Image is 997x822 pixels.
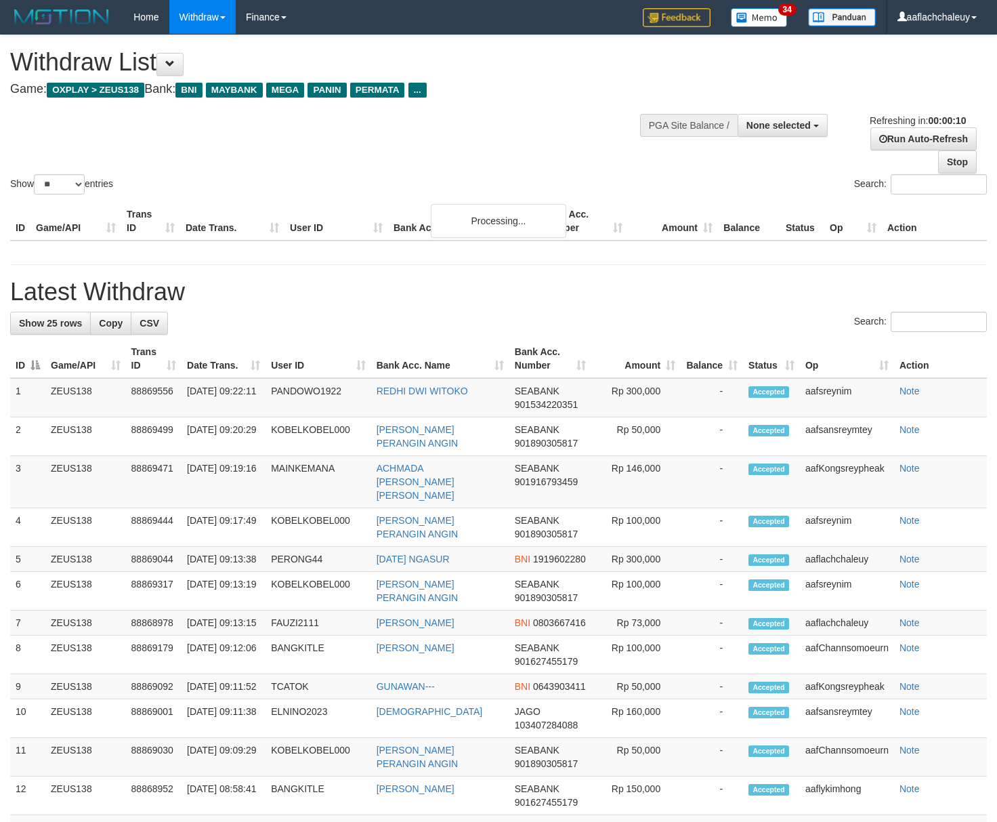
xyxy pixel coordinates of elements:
td: PANDOWO1922 [266,378,370,417]
td: - [681,572,743,611]
span: Accepted [748,579,789,591]
td: Rp 150,000 [591,777,681,815]
td: MAINKEMANA [266,456,370,508]
td: ZEUS138 [45,699,126,738]
td: ZEUS138 [45,547,126,572]
th: Trans ID [121,202,180,241]
button: None selected [738,114,828,137]
td: 88869471 [126,456,182,508]
td: aafsansreymtey [800,417,894,456]
a: Note [899,386,920,396]
label: Show entries [10,174,113,194]
th: Date Trans.: activate to sort column ascending [182,340,266,378]
input: Search: [891,174,987,194]
span: Copy 901890305817 to clipboard [515,592,578,603]
td: Rp 300,000 [591,378,681,417]
span: Copy 103407284088 to clipboard [515,720,578,731]
span: Refreshing in: [870,115,966,126]
td: aafChannsomoeurn [800,636,894,674]
td: aaflachchaleuy [800,611,894,636]
span: Accepted [748,516,789,527]
a: CSV [131,312,168,335]
img: Feedback.jpg [643,8,710,27]
a: Copy [90,312,131,335]
div: Processing... [431,204,566,238]
span: SEABANK [515,386,559,396]
td: [DATE] 09:11:38 [182,699,266,738]
td: 88869044 [126,547,182,572]
td: 88869556 [126,378,182,417]
img: panduan.png [808,8,876,26]
td: ZEUS138 [45,456,126,508]
span: Accepted [748,784,789,796]
td: 88869499 [126,417,182,456]
td: 10 [10,699,45,738]
td: [DATE] 09:13:38 [182,547,266,572]
select: Showentries [34,174,85,194]
span: SEABANK [515,424,559,435]
th: Game/API [30,202,121,241]
td: - [681,547,743,572]
span: Show 25 rows [19,318,82,329]
td: - [681,777,743,815]
th: Balance: activate to sort column ascending [681,340,743,378]
th: ID [10,202,30,241]
td: 2 [10,417,45,456]
td: - [681,508,743,547]
span: Accepted [748,425,789,436]
span: Accepted [748,643,789,655]
span: SEABANK [515,515,559,526]
td: Rp 50,000 [591,738,681,777]
h1: Withdraw List [10,49,651,76]
a: ACHMADA [PERSON_NAME] [PERSON_NAME] [377,463,454,501]
td: - [681,456,743,508]
td: [DATE] 08:58:41 [182,777,266,815]
td: ZEUS138 [45,636,126,674]
td: KOBELKOBEL000 [266,417,370,456]
td: - [681,674,743,699]
th: Op [824,202,882,241]
span: Accepted [748,745,789,757]
span: BNI [515,617,530,628]
input: Search: [891,312,987,332]
img: MOTION_logo.png [10,7,113,27]
span: None selected [746,120,811,131]
td: ZEUS138 [45,508,126,547]
td: 8 [10,636,45,674]
td: aaflachchaleuy [800,547,894,572]
td: 88869444 [126,508,182,547]
span: Copy 901627455179 to clipboard [515,797,578,808]
th: Status [780,202,824,241]
span: JAGO [515,706,540,717]
td: KOBELKOBEL000 [266,738,370,777]
td: [DATE] 09:22:11 [182,378,266,417]
span: OXPLAY > ZEUS138 [47,83,144,98]
a: Note [899,515,920,526]
a: Stop [938,150,977,173]
td: 4 [10,508,45,547]
span: Copy 901890305817 to clipboard [515,758,578,769]
td: KOBELKOBEL000 [266,508,370,547]
span: Copy 901890305817 to clipboard [515,529,578,539]
span: Accepted [748,682,789,693]
span: Copy 901916793459 to clipboard [515,476,578,487]
td: Rp 100,000 [591,572,681,611]
td: 3 [10,456,45,508]
td: ZEUS138 [45,572,126,611]
td: ZEUS138 [45,738,126,777]
td: aafKongsreypheak [800,674,894,699]
span: Accepted [748,707,789,718]
a: [PERSON_NAME] [377,783,454,794]
td: BANGKITLE [266,777,370,815]
td: 88868952 [126,777,182,815]
td: - [681,378,743,417]
a: Note [899,617,920,628]
a: Run Auto-Refresh [870,127,977,150]
td: ZEUS138 [45,417,126,456]
span: Copy 1919602280 to clipboard [533,554,586,564]
td: [DATE] 09:12:06 [182,636,266,674]
th: Trans ID: activate to sort column ascending [126,340,182,378]
th: User ID [284,202,388,241]
span: BNI [515,554,530,564]
th: Date Trans. [180,202,284,241]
